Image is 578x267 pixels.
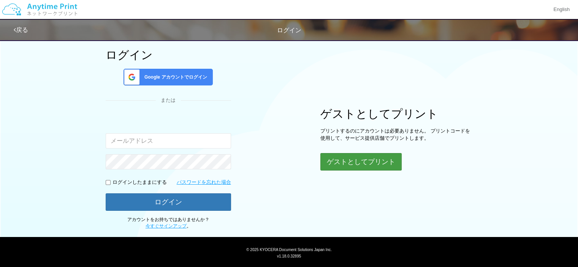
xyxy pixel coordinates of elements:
a: 今すぐサインアップ [146,223,187,229]
a: 戻る [14,27,28,33]
span: Google アカウントでログイン [141,74,207,81]
p: プリントするのにアカウントは必要ありません。 プリントコードを使用して、サービス提供店舗でプリントします。 [320,128,472,142]
span: 。 [146,223,191,229]
h1: ログイン [106,49,231,61]
p: ログインしたままにする [112,179,167,186]
p: アカウントをお持ちではありませんか？ [106,216,231,229]
div: または [106,97,231,104]
button: ログイン [106,193,231,211]
span: v1.18.0.32895 [277,254,301,258]
h1: ゲストとしてプリント [320,107,472,120]
button: ゲストとしてプリント [320,153,402,171]
span: ログイン [277,27,301,33]
input: メールアドレス [106,133,231,149]
span: © 2025 KYOCERA Document Solutions Japan Inc. [246,247,332,252]
a: パスワードを忘れた場合 [177,179,231,186]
